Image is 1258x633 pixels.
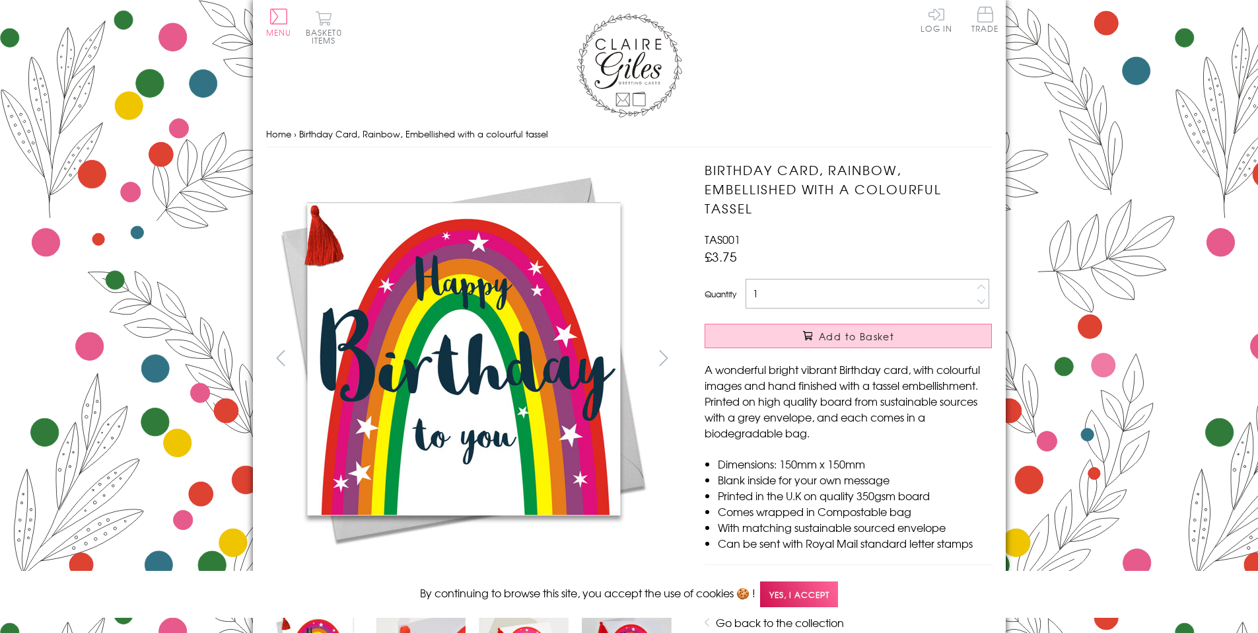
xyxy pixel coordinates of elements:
[705,324,992,348] button: Add to Basket
[718,535,992,551] li: Can be sent with Royal Mail standard letter stamps
[718,456,992,472] li: Dimensions: 150mm x 150mm
[266,121,993,148] nav: breadcrumbs
[718,519,992,535] li: With matching sustainable sourced envelope
[718,472,992,488] li: Blank inside for your own message
[819,330,894,343] span: Add to Basket
[648,343,678,373] button: next
[294,128,297,140] span: ›
[266,343,296,373] button: prev
[705,361,992,441] p: A wonderful bright vibrant Birthday card, with colourful images and hand finished with a tassel e...
[718,488,992,503] li: Printed in the U.K on quality 350gsm board
[266,128,291,140] a: Home
[299,128,548,140] span: Birthday Card, Rainbow, Embellished with a colourful tassel
[760,581,838,607] span: Yes, I accept
[266,9,292,36] button: Menu
[265,161,662,557] img: Birthday Card, Rainbow, Embellished with a colourful tassel
[705,247,737,266] span: £3.75
[678,161,1074,557] img: Birthday Card, Rainbow, Embellished with a colourful tassel
[971,7,999,32] span: Trade
[306,11,342,44] button: Basket0 items
[577,13,682,118] img: Claire Giles Greetings Cards
[921,7,952,32] a: Log In
[705,161,992,217] h1: Birthday Card, Rainbow, Embellished with a colourful tassel
[716,614,844,630] a: Go back to the collection
[718,503,992,519] li: Comes wrapped in Compostable bag
[705,288,736,300] label: Quantity
[266,26,292,38] span: Menu
[971,7,999,35] a: Trade
[312,26,342,46] span: 0 items
[705,231,740,247] span: TAS001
